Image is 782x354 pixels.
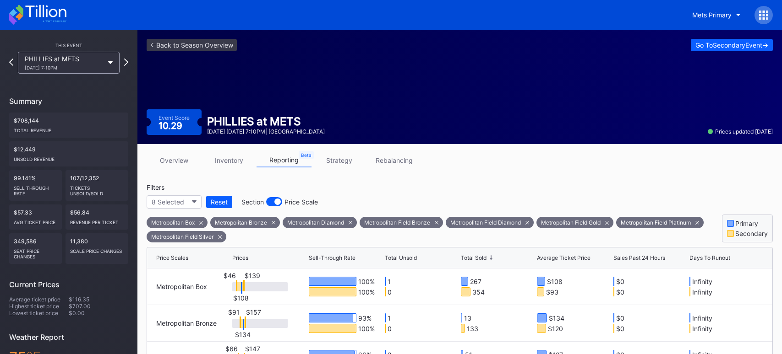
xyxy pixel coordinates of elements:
[156,254,188,261] div: Price Scales
[232,254,248,261] div: Prices
[147,39,237,51] a: <-Back to Season Overview
[206,196,232,208] button: Reset
[224,272,236,279] div: $46
[14,245,57,259] div: seat price changes
[147,217,208,228] div: Metropolitan Box
[464,314,471,322] div: 13
[446,217,534,228] div: Metropolitan Field Diamond
[246,308,261,316] div: $157
[14,182,57,196] div: Sell Through Rate
[708,128,773,135] div: Prices updated [DATE]
[692,11,732,19] div: Mets Primary
[225,345,238,353] div: $66
[14,216,57,225] div: Avg ticket price
[207,115,325,128] div: PHILLIES at METS
[66,204,128,230] div: $56.84
[9,204,62,230] div: $57.33
[692,277,712,285] div: Infinity
[9,113,128,138] div: $708,144
[309,254,355,261] div: Sell-Through Rate
[25,65,104,70] div: [DATE] 7:10PM
[549,314,564,322] div: $134
[245,345,260,353] div: $147
[312,153,366,167] a: strategy
[616,324,624,333] div: $0
[358,288,375,296] div: 100 %
[470,277,481,285] div: 267
[9,141,128,166] div: $12,449
[159,121,185,130] div: 10.29
[685,6,748,23] button: Mets Primary
[156,283,207,290] div: Metropolitan Box
[695,41,768,49] div: Go To Secondary Event ->
[202,153,257,167] a: inventory
[9,296,69,303] div: Average ticket price
[616,277,624,285] div: $0
[69,296,128,303] div: $116.35
[366,153,421,167] a: rebalancing
[283,217,357,228] div: Metropolitan Diamond
[548,324,563,333] div: $120
[388,314,391,322] div: 1
[156,319,217,327] div: Metropolitan Bronze
[616,314,624,322] div: $0
[70,182,124,196] div: Tickets Unsold/Sold
[689,254,730,261] div: Days To Runout
[385,254,417,261] div: Total Unsold
[472,288,485,296] div: 354
[692,314,712,322] div: Infinity
[147,195,202,209] button: 8 Selected
[9,43,128,48] div: This Event
[207,128,325,135] div: [DATE] [DATE] 7:10PM | [GEOGRAPHIC_DATA]
[616,288,624,296] div: $0
[231,331,254,338] div: $134
[360,217,443,228] div: Metropolitan Field Bronze
[147,231,226,242] div: Metropolitan Field Silver
[9,333,128,342] div: Weather Report
[230,294,252,302] div: $108
[388,277,391,285] div: 1
[25,55,104,70] div: PHILLIES at METS
[691,39,773,51] button: Go ToSecondaryEvent->
[9,233,62,264] div: 349,586
[152,198,184,206] div: 8 Selected
[14,124,124,133] div: Total Revenue
[9,280,128,289] div: Current Prices
[241,197,318,206] div: Section Price Scale
[358,324,375,333] div: 100 %
[159,114,190,121] div: Event Score
[69,303,128,310] div: $707.00
[9,97,128,106] div: Summary
[257,153,312,167] a: reporting
[9,170,62,201] div: 99.141%
[461,254,487,261] div: Total Sold
[536,217,613,228] div: Metropolitan Field Gold
[735,230,768,237] div: Secondary
[9,303,69,310] div: Highest ticket price
[546,288,558,296] div: $93
[14,153,124,162] div: Unsold Revenue
[66,170,128,201] div: 107/12,352
[9,310,69,316] div: Lowest ticket price
[692,288,712,296] div: Infinity
[616,217,704,228] div: Metropolitan Field Platinum
[147,153,202,167] a: overview
[228,308,240,316] div: $91
[547,277,563,285] div: $108
[245,272,260,279] div: $139
[210,217,280,228] div: Metropolitan Bronze
[358,314,372,322] div: 93 %
[69,310,128,316] div: $0.00
[70,216,124,225] div: Revenue per ticket
[467,324,478,333] div: 133
[211,198,228,206] div: Reset
[147,183,722,191] div: Filters
[70,245,124,254] div: scale price changes
[66,233,128,264] div: 11,380
[613,254,665,261] div: Sales Past 24 Hours
[537,254,591,261] div: Average Ticket Price
[358,277,375,285] div: 100 %
[388,288,392,296] div: 0
[692,324,712,333] div: Infinity
[388,324,392,333] div: 0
